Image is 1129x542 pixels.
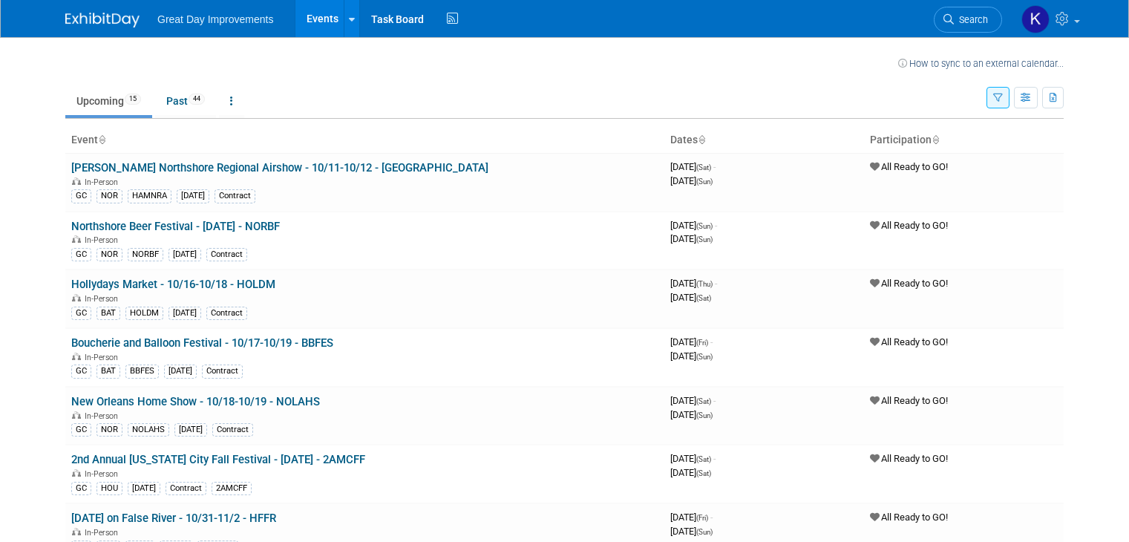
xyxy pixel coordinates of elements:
[85,235,122,245] span: In-Person
[670,278,717,289] span: [DATE]
[65,128,664,153] th: Event
[696,469,711,477] span: (Sat)
[174,423,207,437] div: [DATE]
[157,13,273,25] span: Great Day Improvements
[670,409,713,420] span: [DATE]
[71,423,91,437] div: GC
[696,163,711,172] span: (Sat)
[696,528,713,536] span: (Sun)
[670,526,713,537] span: [DATE]
[72,235,81,243] img: In-Person Event
[72,353,81,360] img: In-Person Event
[189,94,205,105] span: 44
[71,248,91,261] div: GC
[65,87,152,115] a: Upcoming15
[870,395,948,406] span: All Ready to GO!
[85,353,122,362] span: In-Person
[932,134,939,146] a: Sort by Participation Type
[71,512,276,525] a: [DATE] on False River - 10/31-11/2 - HFFR
[202,365,243,378] div: Contract
[664,128,864,153] th: Dates
[96,482,122,495] div: HOU
[72,294,81,301] img: In-Person Event
[72,177,81,185] img: In-Person Event
[72,411,81,419] img: In-Person Event
[934,7,1002,33] a: Search
[125,365,159,378] div: BBFES
[96,423,122,437] div: NOR
[670,175,713,186] span: [DATE]
[696,294,711,302] span: (Sat)
[96,307,120,320] div: BAT
[72,469,81,477] img: In-Person Event
[696,339,708,347] span: (Fri)
[1021,5,1050,33] img: Kenneth Luquette
[670,395,716,406] span: [DATE]
[870,278,948,289] span: All Ready to GO!
[696,280,713,288] span: (Thu)
[898,58,1064,69] a: How to sync to an external calendar...
[71,482,91,495] div: GC
[85,469,122,479] span: In-Person
[177,189,209,203] div: [DATE]
[696,455,711,463] span: (Sat)
[128,482,160,495] div: [DATE]
[215,189,255,203] div: Contract
[212,423,253,437] div: Contract
[670,220,717,231] span: [DATE]
[96,189,122,203] div: NOR
[128,189,171,203] div: HAMNRA
[710,336,713,347] span: -
[72,528,81,535] img: In-Person Event
[71,307,91,320] div: GC
[696,353,713,361] span: (Sun)
[128,423,169,437] div: NOLAHS
[85,177,122,187] span: In-Person
[71,395,320,408] a: New Orleans Home Show - 10/18-10/19 - NOLAHS
[71,278,275,291] a: Hollydays Market - 10/16-10/18 - HOLDM
[713,453,716,464] span: -
[125,307,163,320] div: HOLDM
[696,235,713,244] span: (Sun)
[166,482,206,495] div: Contract
[128,248,163,261] div: NORBF
[864,128,1064,153] th: Participation
[85,294,122,304] span: In-Person
[670,467,711,478] span: [DATE]
[870,512,948,523] span: All Ready to GO!
[155,87,216,115] a: Past44
[715,220,717,231] span: -
[125,94,141,105] span: 15
[71,161,488,174] a: [PERSON_NAME] Northshore Regional Airshow - 10/11-10/12 - [GEOGRAPHIC_DATA]
[670,453,716,464] span: [DATE]
[696,514,708,522] span: (Fri)
[670,233,713,244] span: [DATE]
[870,161,948,172] span: All Ready to GO!
[71,189,91,203] div: GC
[670,336,713,347] span: [DATE]
[164,365,197,378] div: [DATE]
[670,161,716,172] span: [DATE]
[85,528,122,538] span: In-Person
[696,222,713,230] span: (Sun)
[713,161,716,172] span: -
[65,13,140,27] img: ExhibitDay
[870,220,948,231] span: All Ready to GO!
[206,307,247,320] div: Contract
[696,177,713,186] span: (Sun)
[71,453,365,466] a: 2nd Annual [US_STATE] City Fall Festival - [DATE] - 2AMCFF
[96,248,122,261] div: NOR
[696,411,713,419] span: (Sun)
[96,365,120,378] div: BAT
[670,350,713,362] span: [DATE]
[71,336,333,350] a: Boucherie and Balloon Festival - 10/17-10/19 - BBFES
[85,411,122,421] span: In-Person
[870,453,948,464] span: All Ready to GO!
[206,248,247,261] div: Contract
[713,395,716,406] span: -
[954,14,988,25] span: Search
[670,292,711,303] span: [DATE]
[710,512,713,523] span: -
[71,365,91,378] div: GC
[670,512,713,523] span: [DATE]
